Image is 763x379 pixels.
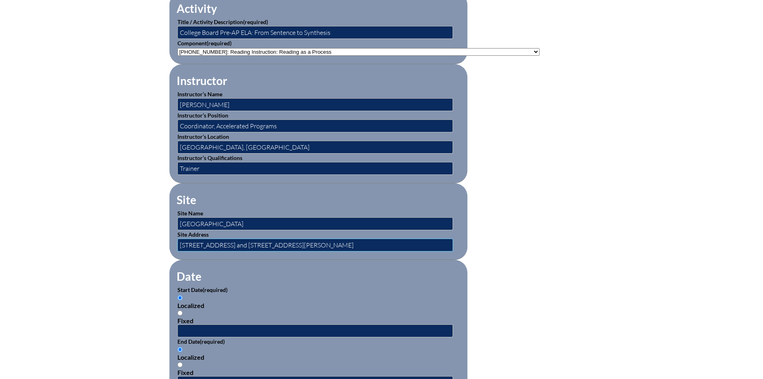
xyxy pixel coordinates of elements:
[176,2,218,15] legend: Activity
[177,302,459,309] div: Localized
[177,353,459,361] div: Localized
[203,286,227,293] span: (required)
[200,338,225,345] span: (required)
[207,40,232,47] span: (required)
[243,18,268,25] span: (required)
[177,91,222,97] label: Instructor’s Name
[177,338,225,345] label: End Date
[177,347,183,352] input: Localized
[177,133,229,140] label: Instructor’s Location
[177,154,242,161] label: Instructor’s Qualifications
[176,270,202,283] legend: Date
[176,193,197,207] legend: Site
[177,310,183,316] input: Fixed
[177,112,228,119] label: Instructor’s Position
[177,286,227,293] label: Start Date
[177,40,232,47] label: Component
[177,295,183,300] input: Localized
[177,48,540,56] select: activity_component[data][]
[176,74,228,87] legend: Instructor
[177,210,203,217] label: Site Name
[177,18,268,25] label: Title / Activity Description
[177,369,459,376] div: Fixed
[177,231,209,238] label: Site Address
[177,362,183,367] input: Fixed
[177,317,459,324] div: Fixed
